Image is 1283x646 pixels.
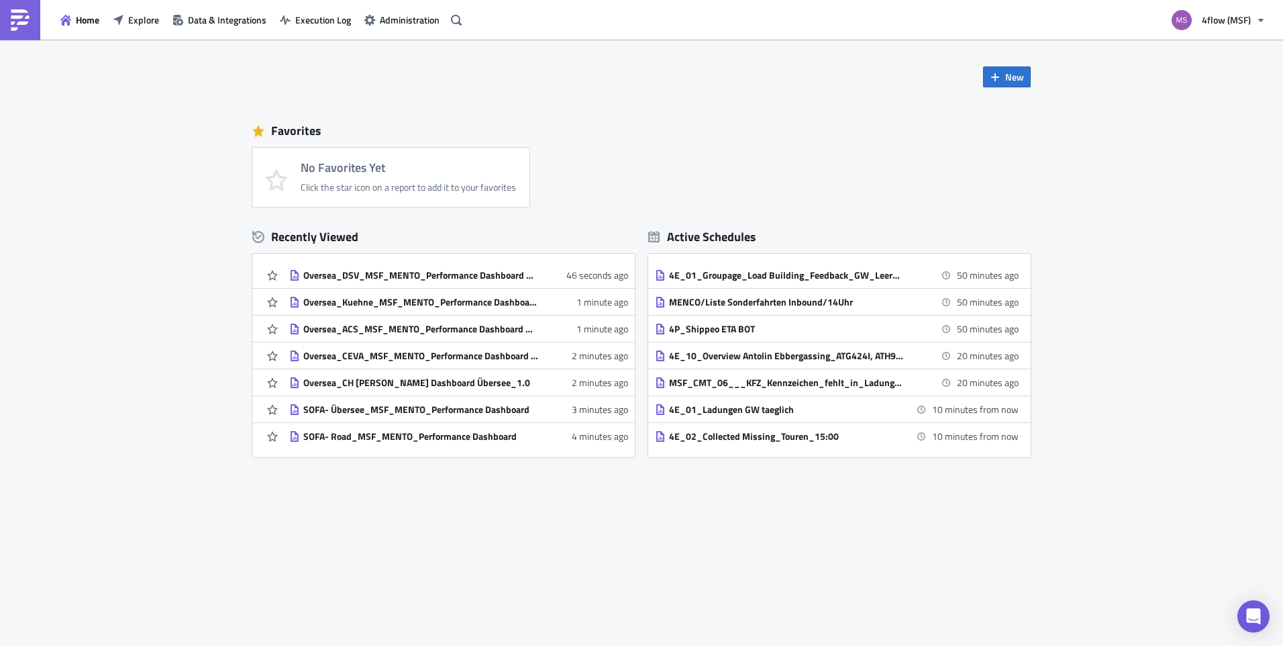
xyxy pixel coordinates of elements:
div: SOFA- Road_MSF_MENTO_Performance Dashboard [303,430,538,443]
span: Execution Log [295,13,351,27]
h4: No Favorites Yet [301,161,516,175]
button: Data & Integrations [166,9,273,30]
a: SOFA- Road_MSF_MENTO_Performance Dashboard4 minutes ago [289,423,628,449]
time: 2025-08-25T11:28:14Z [572,349,628,363]
button: Home [54,9,106,30]
span: New [1005,70,1024,84]
time: 2025-08-25 15:00 [932,402,1019,416]
div: 4E_01_Groupage_Load Building_Feedback_GW_Leergut_GW_next day_MO-TH [669,269,904,281]
a: 4E_02_Collected Missing_Touren_15:0010 minutes from now [655,423,1019,449]
button: Administration [358,9,446,30]
div: Recently Viewed [252,227,635,247]
time: 2025-08-25T11:26:47Z [572,402,628,416]
time: 2025-08-25 14:30 [957,349,1019,363]
div: 4E_10_Overview Antolin Ebbergassing_ATG424I, ATH938I [669,350,904,362]
div: 4E_01_Ladungen GW taeglich [669,404,904,416]
a: 4E_10_Overview Antolin Ebbergassing_ATG424I, ATH938I20 minutes ago [655,342,1019,369]
time: 2025-08-25T11:28:51Z [576,295,628,309]
div: Active Schedules [648,229,756,244]
time: 2025-08-25T11:26:22Z [572,429,628,443]
div: Oversea_CEVA_MSF_MENTO_Performance Dashboard Übersee_1.0 [303,350,538,362]
a: Oversea_DSV_MSF_MENTO_Performance Dashboard Übersee_1.046 seconds ago [289,262,628,288]
div: Oversea_ACS_MSF_MENTO_Performance Dashboard Übersee_1.0 [303,323,538,335]
a: Oversea_ACS_MSF_MENTO_Performance Dashboard Übersee_1.01 minute ago [289,316,628,342]
div: Oversea_CH [PERSON_NAME] Dashboard Übersee_1.0 [303,377,538,389]
button: New [983,66,1031,87]
button: Execution Log [273,9,358,30]
div: SOFA- Übersee_MSF_MENTO_Performance Dashboard [303,404,538,416]
div: Click the star icon on a report to add it to your favorites [301,181,516,193]
a: 4P_Shippeo ETA BOT50 minutes ago [655,316,1019,342]
a: MSF_CMT_06___KFZ_Kennzeichen_fehlt_in_Ladung_neu_14:0020 minutes ago [655,369,1019,396]
span: 4flow (MSF) [1202,13,1251,27]
div: Oversea_DSV_MSF_MENTO_Performance Dashboard Übersee_1.0 [303,269,538,281]
a: Oversea_CEVA_MSF_MENTO_Performance Dashboard Übersee_1.02 minutes ago [289,342,628,369]
div: MSF_CMT_06___KFZ_Kennzeichen_fehlt_in_Ladung_neu_14:00 [669,377,904,389]
img: PushMetrics [9,9,31,31]
div: Oversea_Kuehne_MSF_MENTO_Performance Dashboard Übersee_1.0 [303,296,538,308]
div: 4E_02_Collected Missing_Touren_15:00 [669,430,904,443]
a: Oversea_Kuehne_MSF_MENTO_Performance Dashboard Übersee_1.01 minute ago [289,289,628,315]
button: 4flow (MSF) [1164,5,1273,35]
a: Oversea_CH [PERSON_NAME] Dashboard Übersee_1.02 minutes ago [289,369,628,396]
span: Home [76,13,99,27]
time: 2025-08-25 14:00 [957,322,1019,336]
a: MENCO/Liste Sonderfahrten Inbound/14Uhr50 minutes ago [655,289,1019,315]
time: 2025-08-25T11:27:42Z [572,375,628,389]
time: 2025-08-25 14:00 [957,295,1019,309]
a: SOFA- Übersee_MSF_MENTO_Performance Dashboard3 minutes ago [289,396,628,422]
a: 4E_01_Ladungen GW taeglich10 minutes from now [655,396,1019,422]
time: 2025-08-25T11:29:14Z [566,268,628,282]
time: 2025-08-25 14:00 [957,268,1019,282]
img: Avatar [1170,9,1193,32]
span: Explore [128,13,159,27]
time: 2025-08-25 14:30 [957,375,1019,389]
button: Explore [106,9,166,30]
div: 4P_Shippeo ETA BOT [669,323,904,335]
a: 4E_01_Groupage_Load Building_Feedback_GW_Leergut_GW_next day_MO-TH50 minutes ago [655,262,1019,288]
div: MENCO/Liste Sonderfahrten Inbound/14Uhr [669,296,904,308]
div: Favorites [252,121,1031,141]
div: Open Intercom Messenger [1237,600,1270,633]
span: Data & Integrations [188,13,266,27]
time: 2025-08-25T11:28:34Z [576,322,628,336]
span: Administration [380,13,440,27]
time: 2025-08-25 15:00 [932,429,1019,443]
